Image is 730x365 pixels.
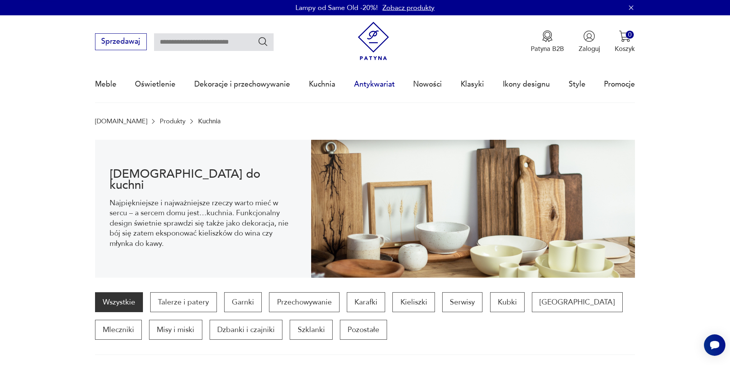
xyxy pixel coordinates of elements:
[347,292,385,312] a: Karafki
[541,30,553,42] img: Ikona medalu
[95,292,143,312] a: Wszystkie
[95,39,147,45] a: Sprzedawaj
[579,44,600,53] p: Zaloguj
[583,30,595,42] img: Ikonka użytkownika
[619,30,631,42] img: Ikona koszyka
[531,30,564,53] button: Patyna B2B
[210,320,282,340] a: Dzbanki i czajniki
[569,67,586,102] a: Style
[626,31,634,39] div: 0
[95,33,147,50] button: Sprzedawaj
[95,118,147,125] a: [DOMAIN_NAME]
[295,3,378,13] p: Lampy od Same Old -20%!
[531,30,564,53] a: Ikona medaluPatyna B2B
[704,334,725,356] iframe: Smartsupp widget button
[269,292,339,312] a: Przechowywanie
[95,320,142,340] a: Mleczniki
[615,30,635,53] button: 0Koszyk
[194,67,290,102] a: Dekoracje i przechowywanie
[354,67,395,102] a: Antykwariat
[579,30,600,53] button: Zaloguj
[340,320,387,340] a: Pozostałe
[615,44,635,53] p: Koszyk
[531,44,564,53] p: Patyna B2B
[354,22,393,61] img: Patyna - sklep z meblami i dekoracjami vintage
[382,3,435,13] a: Zobacz produkty
[442,292,482,312] a: Serwisy
[198,118,221,125] p: Kuchnia
[309,67,335,102] a: Kuchnia
[135,67,176,102] a: Oświetlenie
[413,67,442,102] a: Nowości
[110,169,296,191] h1: [DEMOGRAPHIC_DATA] do kuchni
[149,320,202,340] a: Misy i miski
[290,320,332,340] a: Szklanki
[461,67,484,102] a: Klasyki
[110,198,296,249] p: Najpiękniejsze i najważniejsze rzeczy warto mieć w sercu – a sercem domu jest…kuchnia. Funkcjonal...
[392,292,435,312] a: Kieliszki
[311,140,635,278] img: b2f6bfe4a34d2e674d92badc23dc4074.jpg
[604,67,635,102] a: Promocje
[258,36,269,47] button: Szukaj
[490,292,525,312] a: Kubki
[150,292,217,312] a: Talerze i patery
[532,292,622,312] a: [GEOGRAPHIC_DATA]
[95,67,116,102] a: Meble
[224,292,262,312] a: Garnki
[160,118,185,125] a: Produkty
[503,67,550,102] a: Ikony designu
